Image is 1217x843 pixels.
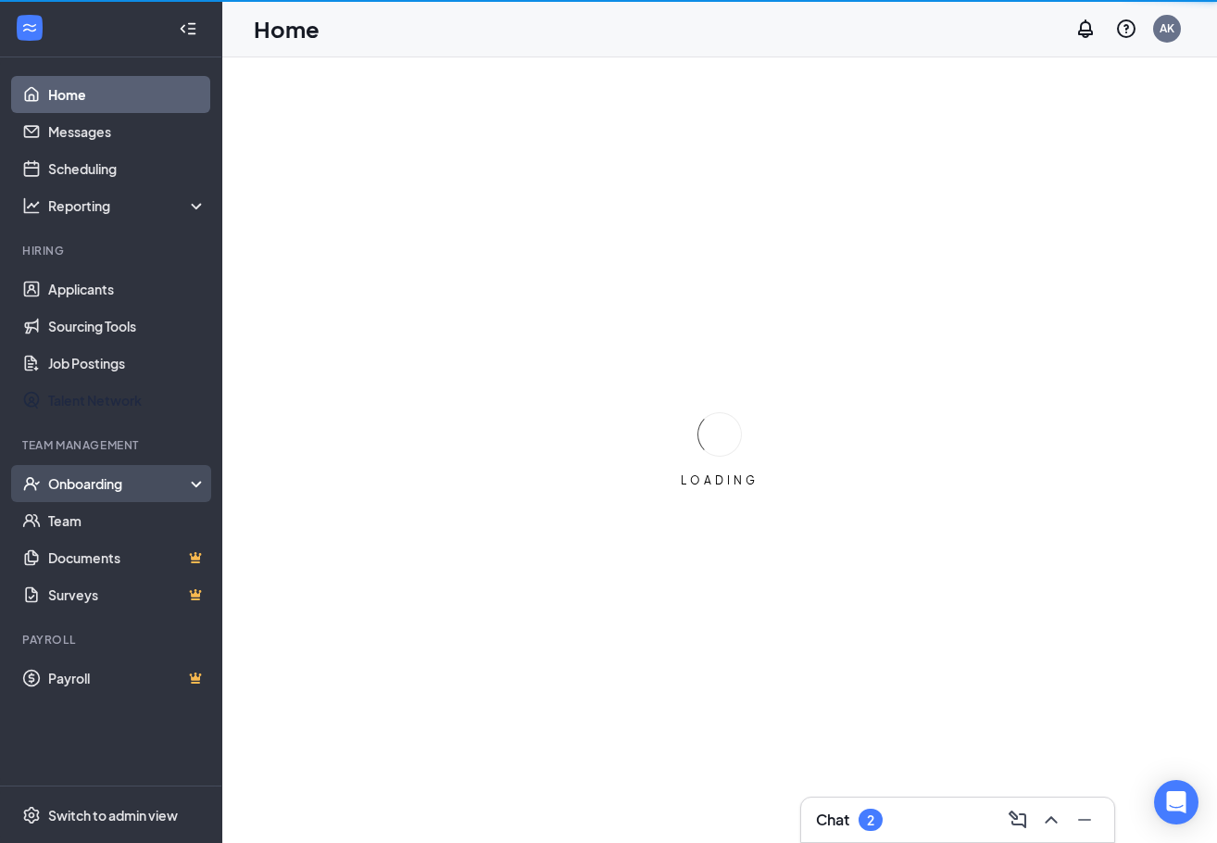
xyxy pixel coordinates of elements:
a: Scheduling [48,150,207,187]
h1: Home [254,13,320,44]
svg: Minimize [1073,809,1096,831]
a: Home [48,76,207,113]
h3: Chat [816,810,849,830]
svg: Notifications [1074,18,1097,40]
a: Talent Network [48,382,207,419]
a: DocumentsCrown [48,539,207,576]
div: Onboarding [48,474,191,493]
a: Messages [48,113,207,150]
div: Hiring [22,243,203,258]
svg: Analysis [22,196,41,215]
button: Minimize [1070,805,1099,835]
div: Payroll [22,632,203,648]
svg: Settings [22,806,41,824]
a: SurveysCrown [48,576,207,613]
div: Open Intercom Messenger [1154,780,1198,824]
svg: ComposeMessage [1007,809,1029,831]
svg: Collapse [179,19,197,38]
div: AK [1160,20,1174,36]
div: Reporting [48,196,207,215]
a: Applicants [48,271,207,308]
button: ComposeMessage [1003,805,1033,835]
svg: ChevronUp [1040,809,1062,831]
button: ChevronUp [1036,805,1066,835]
a: Sourcing Tools [48,308,207,345]
a: Job Postings [48,345,207,382]
a: Team [48,502,207,539]
svg: UserCheck [22,474,41,493]
div: LOADING [673,472,766,488]
svg: QuestionInfo [1115,18,1137,40]
div: Team Management [22,437,203,453]
a: PayrollCrown [48,660,207,697]
svg: WorkstreamLogo [20,19,39,37]
div: Switch to admin view [48,806,178,824]
div: 2 [867,812,874,828]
